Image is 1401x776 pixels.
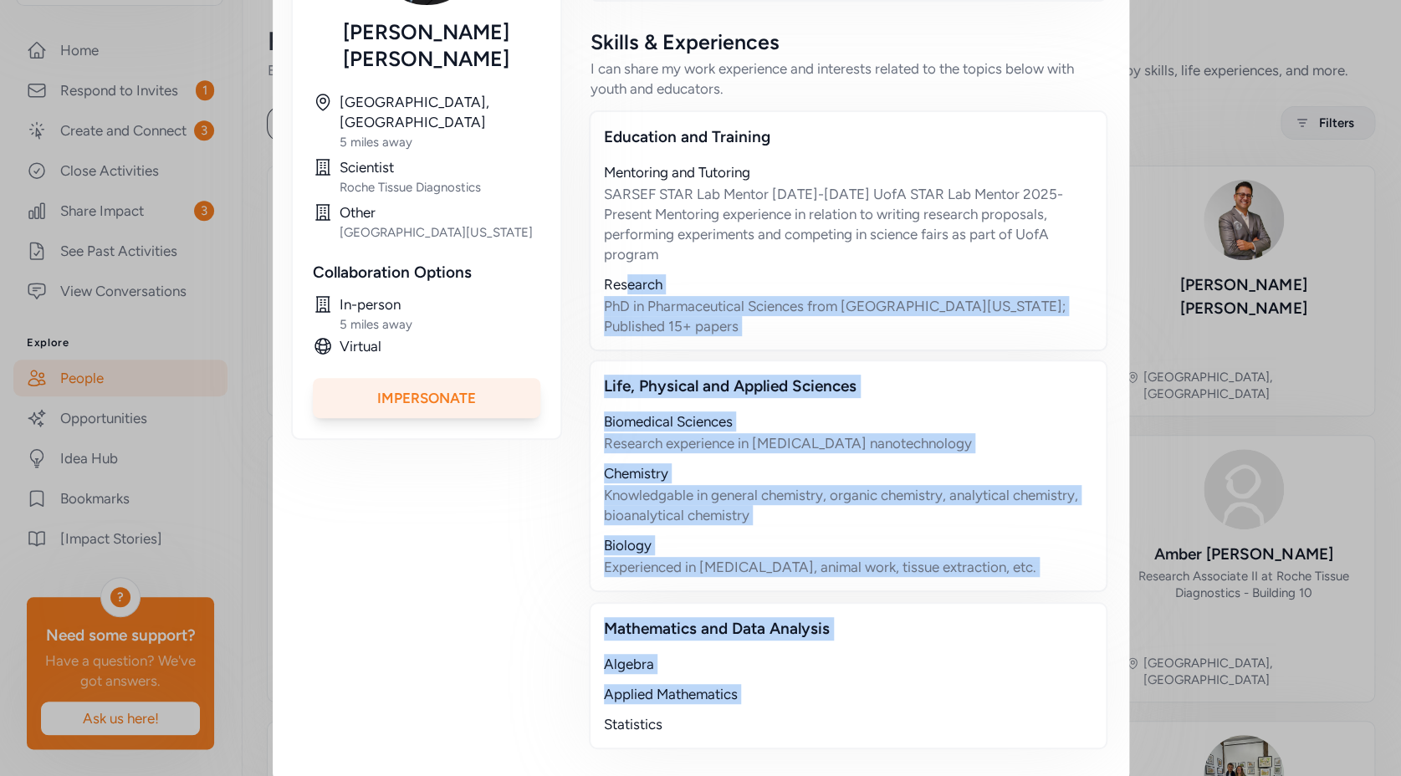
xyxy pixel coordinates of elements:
div: PhD in Pharmaceutical Sciences from [GEOGRAPHIC_DATA][US_STATE]; Published 15+ papers [604,296,1092,336]
div: [GEOGRAPHIC_DATA], [GEOGRAPHIC_DATA] [340,92,540,132]
div: Research experience in [MEDICAL_DATA] nanotechnology [604,433,1092,453]
div: In-person [340,294,540,314]
div: Virtual [340,336,540,356]
div: Mentoring and Tutoring [604,162,1092,182]
div: Other [340,202,540,222]
div: Applied Mathematics [604,684,1092,704]
div: Biology [604,535,1092,555]
div: I can share my work experience and interests related to the topics below with youth and educators. [591,59,1106,99]
div: Roche Tissue Diagnostics [340,179,540,196]
div: Education and Training [604,125,1092,149]
div: Collaboration Options [313,261,540,284]
div: Statistics [604,714,1092,734]
div: Life, Physical and Applied Sciences [604,375,1092,398]
div: Impersonate [313,378,540,418]
div: 5 miles away [340,316,540,333]
div: 5 miles away [340,134,540,151]
div: Skills & Experiences [591,28,1106,55]
div: Chemistry [604,463,1092,483]
div: [GEOGRAPHIC_DATA][US_STATE] [340,224,540,241]
div: SARSEF STAR Lab Mentor [DATE]-[DATE] UofA STAR Lab Mentor 2025-Present Mentoring experience in re... [604,184,1092,264]
div: [PERSON_NAME] [PERSON_NAME] [313,18,540,72]
div: Knowledgable in general chemistry, organic chemistry, analytical chemistry, bioanalytical chemistry [604,485,1092,525]
div: Research [604,274,1092,294]
div: Scientist [340,157,540,177]
div: Algebra [604,654,1092,674]
div: Biomedical Sciences [604,411,1092,431]
div: Mathematics and Data Analysis [604,617,1092,641]
div: Experienced in [MEDICAL_DATA], animal work, tissue extraction, etc. [604,557,1092,577]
